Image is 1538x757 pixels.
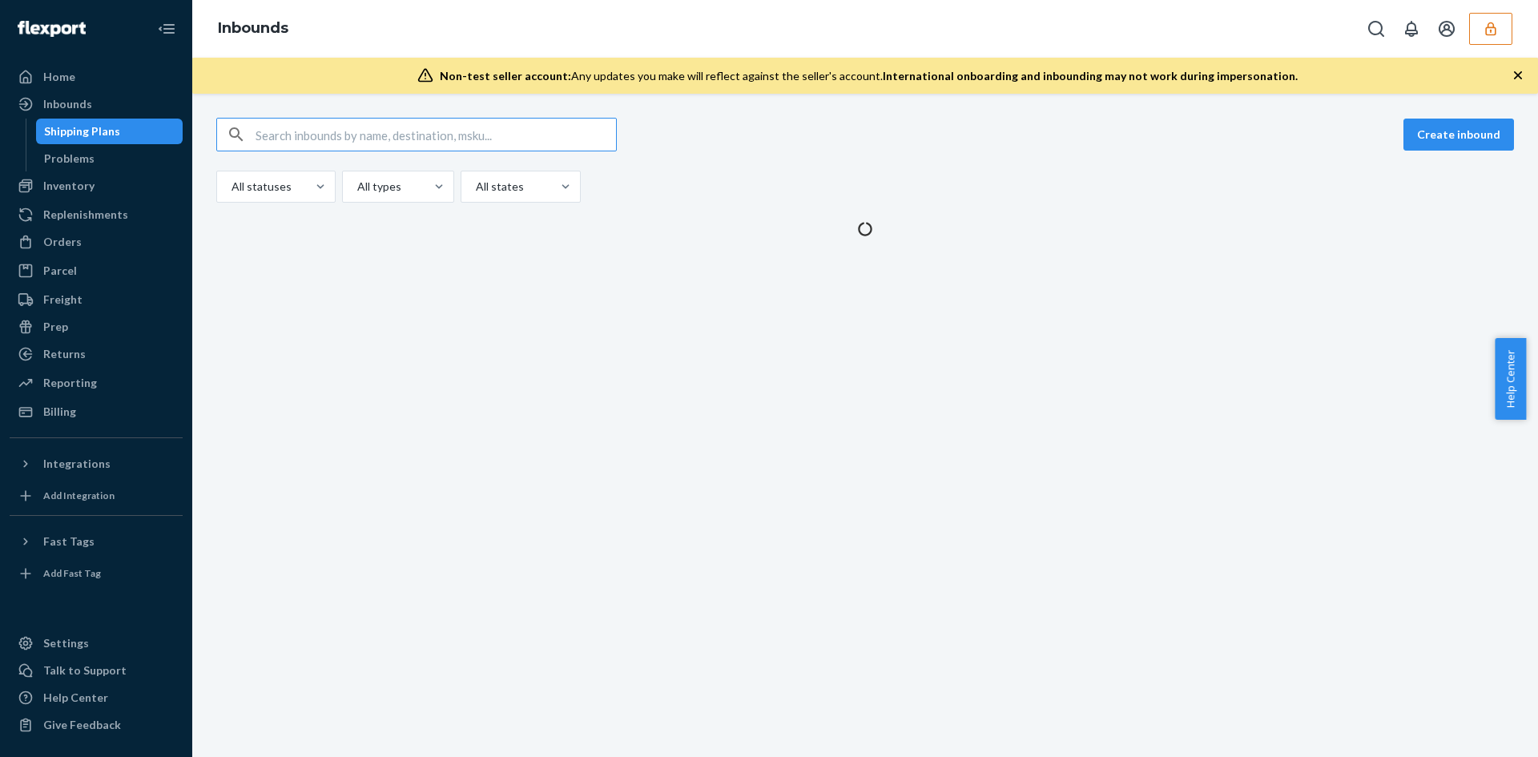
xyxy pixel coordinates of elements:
[43,489,115,502] div: Add Integration
[10,370,183,396] a: Reporting
[10,561,183,586] a: Add Fast Tag
[151,13,183,45] button: Close Navigation
[10,229,183,255] a: Orders
[43,207,128,223] div: Replenishments
[10,314,183,340] a: Prep
[43,662,127,678] div: Talk to Support
[43,375,97,391] div: Reporting
[230,179,232,195] input: All statuses
[43,566,101,580] div: Add Fast Tag
[256,119,616,151] input: Search inbounds by name, destination, msku...
[43,234,82,250] div: Orders
[44,123,120,139] div: Shipping Plans
[10,258,183,284] a: Parcel
[36,119,183,144] a: Shipping Plans
[43,292,83,308] div: Freight
[10,483,183,509] a: Add Integration
[10,287,183,312] a: Freight
[1360,13,1392,45] button: Open Search Box
[10,64,183,90] a: Home
[10,399,183,425] a: Billing
[43,319,68,335] div: Prep
[205,6,301,52] ol: breadcrumbs
[36,146,183,171] a: Problems
[1431,13,1463,45] button: Open account menu
[10,451,183,477] button: Integrations
[10,529,183,554] button: Fast Tags
[43,263,77,279] div: Parcel
[44,151,95,167] div: Problems
[440,68,1298,84] div: Any updates you make will reflect against the seller's account.
[43,690,108,706] div: Help Center
[1395,13,1427,45] button: Open notifications
[474,179,476,195] input: All states
[356,179,357,195] input: All types
[43,456,111,472] div: Integrations
[218,19,288,37] a: Inbounds
[440,69,571,83] span: Non-test seller account:
[10,712,183,738] button: Give Feedback
[10,685,183,711] a: Help Center
[43,69,75,85] div: Home
[43,178,95,194] div: Inventory
[10,202,183,228] a: Replenishments
[43,635,89,651] div: Settings
[43,717,121,733] div: Give Feedback
[10,658,183,683] button: Talk to Support
[1403,119,1514,151] button: Create inbound
[10,173,183,199] a: Inventory
[43,534,95,550] div: Fast Tags
[43,346,86,362] div: Returns
[10,630,183,656] a: Settings
[43,96,92,112] div: Inbounds
[10,91,183,117] a: Inbounds
[10,341,183,367] a: Returns
[43,404,76,420] div: Billing
[18,21,86,37] img: Flexport logo
[1495,338,1526,420] button: Help Center
[883,69,1298,83] span: International onboarding and inbounding may not work during impersonation.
